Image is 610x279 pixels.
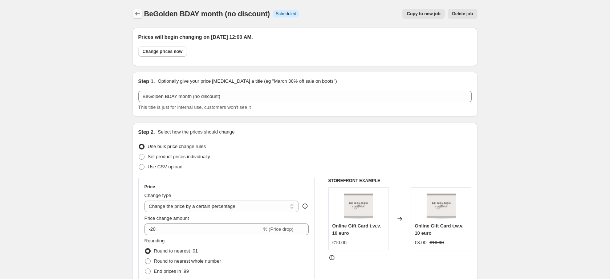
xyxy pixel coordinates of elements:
span: Online Gift Card t.w.v. 10 euro [332,223,381,236]
div: €10.00 [332,239,347,246]
span: End prices in .99 [154,268,189,274]
span: Online Gift Card t.w.v. 10 euro [415,223,463,236]
span: Round to nearest whole number [154,258,221,264]
button: Delete job [448,9,477,19]
span: Set product prices individually [148,154,210,159]
input: 30% off holiday sale [138,91,472,102]
span: Change type [145,193,171,198]
span: Copy to new job [407,11,440,17]
button: Change prices now [138,46,187,57]
span: Delete job [452,11,473,17]
input: -15 [145,223,262,235]
p: Select how the prices should change [158,128,235,136]
h2: Step 2. [138,128,155,136]
span: Scheduled [276,11,296,17]
h3: Price [145,184,155,190]
h2: Prices will begin changing on [DATE] 12:00 AM. [138,33,472,41]
span: Use CSV upload [148,164,183,169]
h6: STOREFRONT EXAMPLE [328,178,472,184]
span: This title is just for internal use, customers won't see it [138,104,251,110]
span: BeGolden BDAY month (no discount) [144,10,270,18]
span: Change prices now [143,49,183,54]
div: €8.00 [415,239,427,246]
span: Price change amount [145,216,189,221]
h2: Step 1. [138,78,155,85]
span: Rounding [145,238,165,243]
img: Zonder_titel_85.6_x_53.98_mm_1_80x.png [427,191,456,220]
img: Zonder_titel_85.6_x_53.98_mm_1_80x.png [344,191,373,220]
button: Price change jobs [133,9,143,19]
strike: €10.00 [430,239,444,246]
span: % (Price drop) [263,226,293,232]
div: help [301,202,309,210]
button: Copy to new job [402,9,445,19]
span: Use bulk price change rules [148,144,206,149]
p: Optionally give your price [MEDICAL_DATA] a title (eg "March 30% off sale on boots") [158,78,337,85]
span: Round to nearest .01 [154,248,198,254]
